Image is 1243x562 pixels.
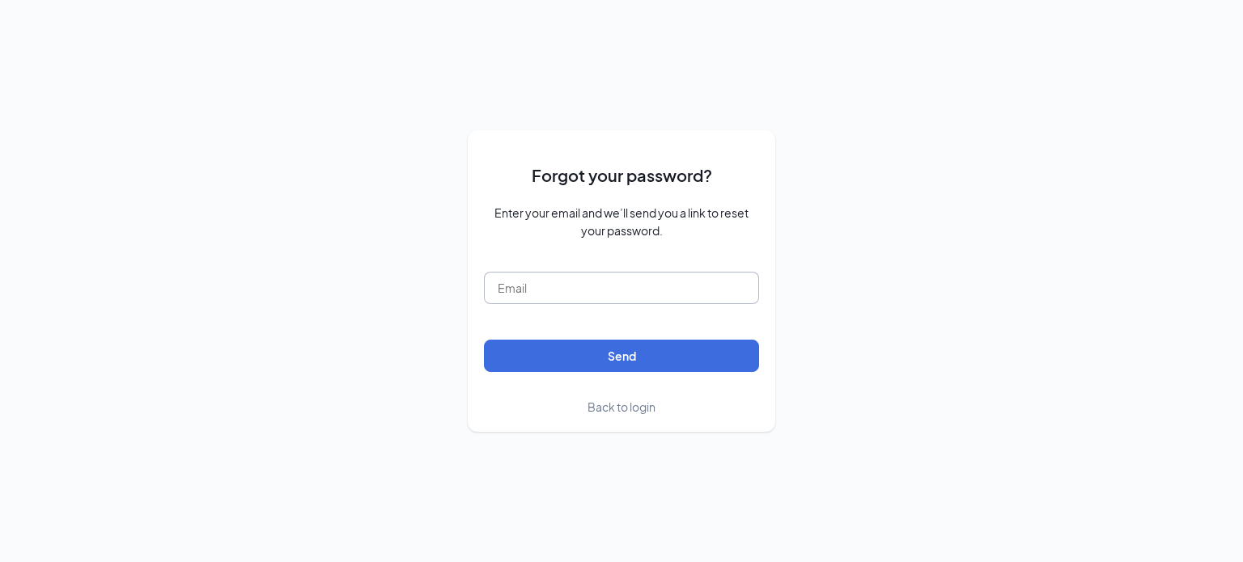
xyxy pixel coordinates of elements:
span: Enter your email and we’ll send you a link to reset your password. [484,204,759,239]
input: Email [484,272,759,304]
a: Back to login [588,398,655,416]
button: Send [484,340,759,372]
span: Back to login [588,399,655,414]
span: Forgot your password? [532,163,712,188]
